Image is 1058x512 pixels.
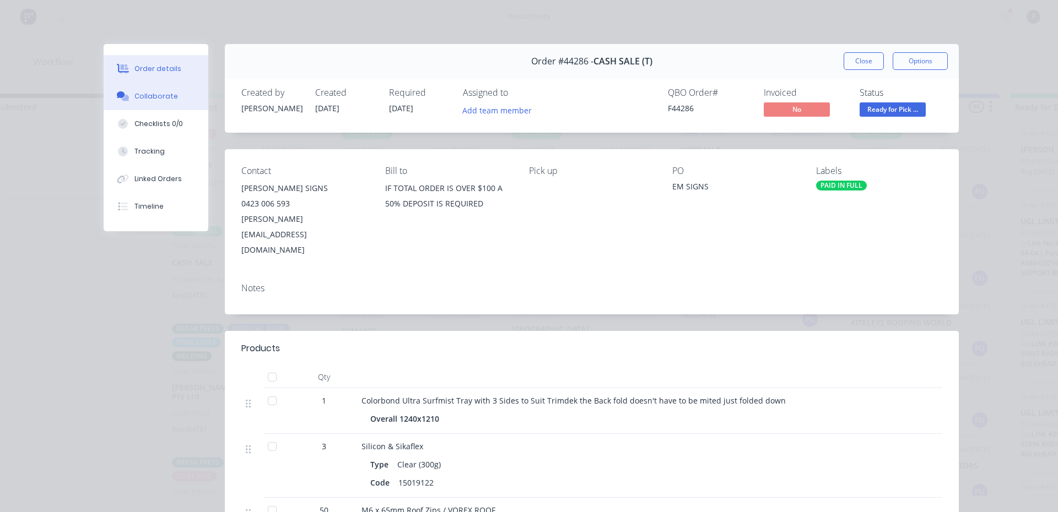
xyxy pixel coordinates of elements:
div: PO [672,166,798,176]
span: 1 [322,395,326,406]
div: Timeline [134,201,164,211]
div: [PERSON_NAME] SIGNS0423 006 593[PERSON_NAME][EMAIL_ADDRESS][DOMAIN_NAME] [241,181,368,258]
div: Tracking [134,146,165,156]
button: Linked Orders [104,165,208,193]
button: Ready for Pick ... [860,102,926,119]
button: Collaborate [104,83,208,110]
span: Order #44286 - [531,56,593,67]
div: Qty [291,366,357,388]
button: Close [844,52,884,70]
span: [DATE] [389,103,413,113]
div: Assigned to [463,88,573,98]
div: [PERSON_NAME] [241,102,302,114]
span: Colorbond Ultra Surfmist Tray with 3 Sides to Suit Trimdek the Back fold doesn't have to be mited... [361,395,786,406]
span: [DATE] [315,103,339,113]
div: QBO Order # [668,88,751,98]
button: Tracking [104,138,208,165]
div: EM SIGNS [672,181,798,196]
div: Collaborate [134,91,178,101]
div: Order details [134,64,181,74]
button: Timeline [104,193,208,220]
div: [PERSON_NAME] SIGNS [241,181,368,196]
div: Created by [241,88,302,98]
span: No [764,102,830,116]
div: [PERSON_NAME][EMAIL_ADDRESS][DOMAIN_NAME] [241,211,368,258]
div: Products [241,342,280,355]
div: Invoiced [764,88,846,98]
div: Clear (300g) [393,456,445,472]
div: 15019122 [394,475,438,491]
div: Notes [241,283,942,293]
div: Required [389,88,450,98]
div: Checklists 0/0 [134,119,183,129]
button: Options [893,52,948,70]
div: 0423 006 593 [241,196,368,211]
div: Linked Orders [134,174,182,184]
div: IF TOTAL ORDER IS OVER $100 A 50% DEPOSIT IS REQUIRED [385,181,511,216]
div: F44286 [668,102,751,114]
span: Ready for Pick ... [860,102,926,116]
div: IF TOTAL ORDER IS OVER $100 A 50% DEPOSIT IS REQUIRED [385,181,511,211]
div: Type [370,456,393,472]
div: Overall 1240x1210 [370,411,444,427]
button: Checklists 0/0 [104,110,208,138]
button: Order details [104,55,208,83]
span: 3 [322,440,326,452]
div: Bill to [385,166,511,176]
div: Code [370,475,394,491]
div: Contact [241,166,368,176]
div: Created [315,88,376,98]
div: PAID IN FULL [816,181,867,190]
div: Pick up [529,166,655,176]
div: Status [860,88,942,98]
span: CASH SALE (T) [593,56,652,67]
span: Silicon & Sikaflex [361,441,423,451]
button: Add team member [457,102,538,117]
div: Labels [816,166,942,176]
button: Add team member [463,102,538,117]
